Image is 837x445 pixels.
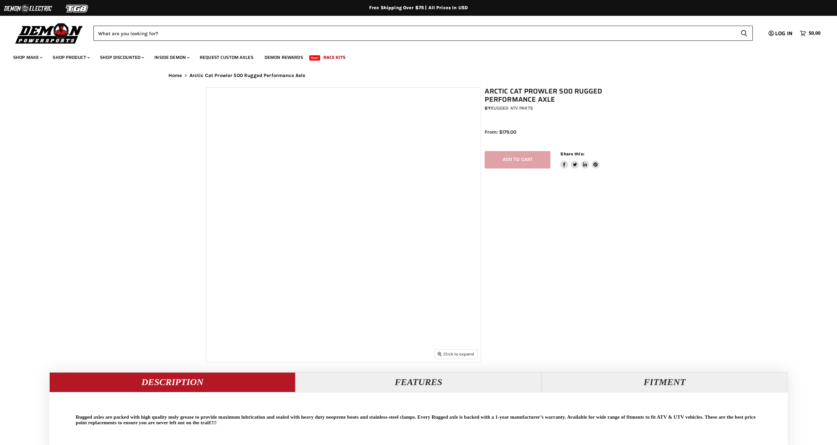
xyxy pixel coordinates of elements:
[149,51,193,64] a: Inside Demon
[485,129,516,135] span: From: $179.00
[190,73,306,78] span: Arctic Cat Prowler 500 Rugged Performance Axle
[775,29,793,38] span: Log in
[560,151,599,169] aside: Share this:
[168,73,182,78] a: Home
[8,48,819,64] ul: Main menu
[8,51,46,64] a: Shop Make
[49,372,295,392] button: Description
[155,73,682,78] nav: Breadcrumbs
[95,51,148,64] a: Shop Discounted
[260,51,308,64] a: Demon Rewards
[797,29,824,38] a: $0.00
[491,105,533,111] a: Rugged ATV Parts
[735,26,753,41] button: Search
[3,2,53,15] img: Demon Electric Logo 2
[438,352,474,356] span: Click to expand
[155,5,682,11] div: Free Shipping Over $75 | All Prices In USD
[93,26,753,41] form: Product
[76,414,761,426] p: Rugged axles are packed with high quality moly grease to provide maximum lubrication and sealed w...
[485,87,635,104] h1: Arctic Cat Prowler 500 Rugged Performance Axle
[93,26,735,41] input: Search
[485,105,635,112] div: by
[53,2,102,15] img: TGB Logo 2
[809,30,821,37] span: $0.00
[13,21,85,45] img: Demon Powersports
[48,51,94,64] a: Shop Product
[560,151,584,156] span: Share this:
[542,372,788,392] button: Fitment
[435,350,477,358] button: Click to expand
[318,51,350,64] a: Race Kits
[309,55,320,61] span: New!
[766,31,797,37] a: Log in
[195,51,258,64] a: Request Custom Axles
